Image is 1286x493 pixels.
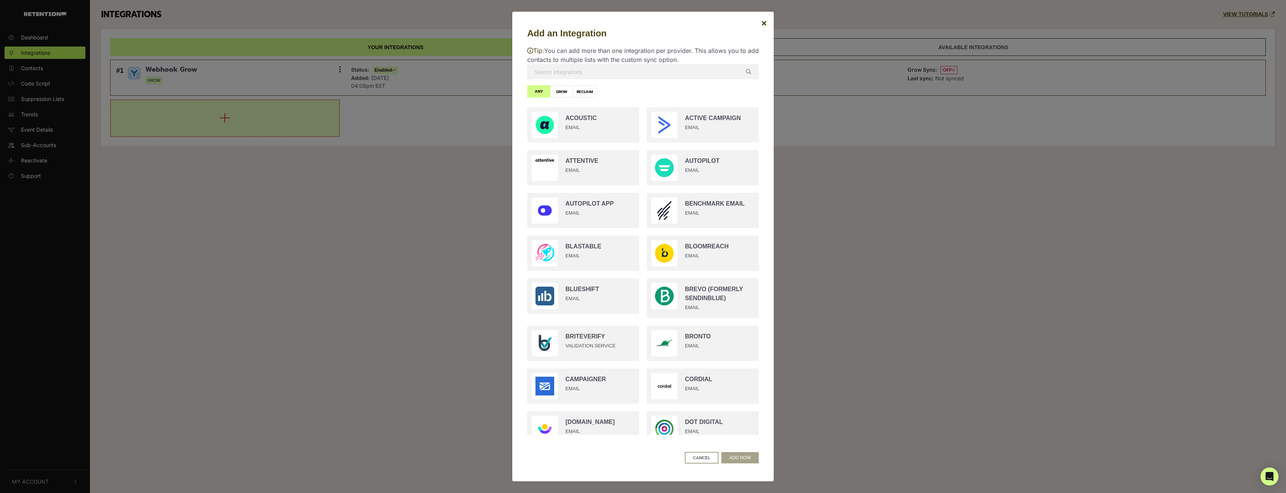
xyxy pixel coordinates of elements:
label: ANY [527,85,550,98]
span: × [761,17,767,28]
label: RECLAIM [573,85,596,98]
input: Search integrations [527,64,759,79]
button: Close [755,12,773,33]
span: Tip: [527,47,544,54]
div: Open Intercom Messenger [1261,467,1279,485]
p: You can add more than one integration per provider. This allows you to add contacts to multiple l... [527,46,759,64]
h5: Add an Integration [527,27,759,40]
label: GROW [550,85,573,98]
